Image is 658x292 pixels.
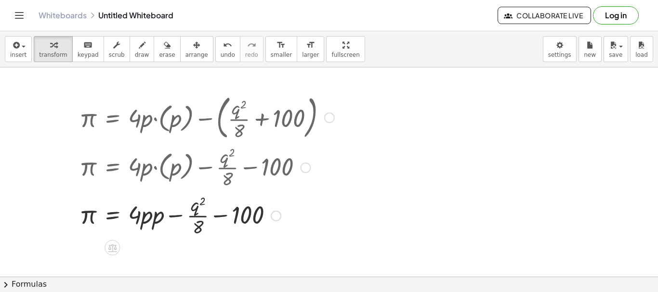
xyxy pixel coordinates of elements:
[10,51,26,58] span: insert
[39,51,67,58] span: transform
[185,51,208,58] span: arrange
[223,39,232,51] i: undo
[240,36,263,62] button: redoredo
[302,51,319,58] span: larger
[83,39,92,51] i: keyboard
[543,36,577,62] button: settings
[39,11,87,20] a: Whiteboards
[331,51,359,58] span: fullscreen
[593,6,639,25] button: Log in
[630,36,653,62] button: load
[271,51,292,58] span: smaller
[72,36,104,62] button: keyboardkeypad
[12,8,27,23] button: Toggle navigation
[180,36,213,62] button: arrange
[245,51,258,58] span: redo
[221,51,235,58] span: undo
[306,39,315,51] i: format_size
[104,36,130,62] button: scrub
[265,36,297,62] button: format_sizesmaller
[78,51,99,58] span: keypad
[584,51,596,58] span: new
[154,36,180,62] button: erase
[579,36,602,62] button: new
[5,36,32,62] button: insert
[247,39,256,51] i: redo
[604,36,628,62] button: save
[548,51,571,58] span: settings
[609,51,622,58] span: save
[215,36,240,62] button: undoundo
[635,51,648,58] span: load
[109,51,125,58] span: scrub
[297,36,324,62] button: format_sizelarger
[276,39,286,51] i: format_size
[159,51,175,58] span: erase
[506,11,583,20] span: Collaborate Live
[34,36,73,62] button: transform
[130,36,155,62] button: draw
[326,36,365,62] button: fullscreen
[135,51,149,58] span: draw
[498,7,591,24] button: Collaborate Live
[105,240,120,255] div: Apply the same math to both sides of the equation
